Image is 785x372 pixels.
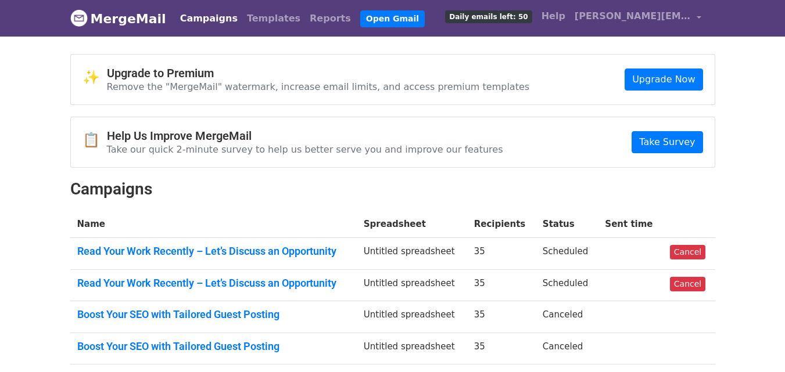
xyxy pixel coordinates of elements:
[536,211,598,238] th: Status
[632,131,702,153] a: Take Survey
[70,6,166,31] a: MergeMail
[440,5,536,28] a: Daily emails left: 50
[537,5,570,28] a: Help
[536,333,598,364] td: Canceled
[357,211,467,238] th: Spreadsheet
[77,340,350,353] a: Boost Your SEO with Tailored Guest Posting
[77,308,350,321] a: Boost Your SEO with Tailored Guest Posting
[70,211,357,238] th: Name
[467,269,536,301] td: 35
[467,211,536,238] th: Recipients
[175,7,242,30] a: Campaigns
[536,238,598,270] td: Scheduled
[625,68,702,91] a: Upgrade Now
[77,245,350,258] a: Read Your Work Recently – Let’s Discuss an Opportunity
[670,277,705,291] a: Cancel
[445,10,532,23] span: Daily emails left: 50
[360,10,425,27] a: Open Gmail
[83,69,107,86] span: ✨
[467,333,536,364] td: 35
[536,301,598,333] td: Canceled
[107,129,503,143] h4: Help Us Improve MergeMail
[305,7,356,30] a: Reports
[70,9,88,27] img: MergeMail logo
[536,269,598,301] td: Scheduled
[107,66,530,80] h4: Upgrade to Premium
[570,5,706,32] a: [PERSON_NAME][EMAIL_ADDRESS][DOMAIN_NAME]
[77,277,350,290] a: Read Your Work Recently – Let’s Discuss an Opportunity
[575,9,691,23] span: [PERSON_NAME][EMAIL_ADDRESS][DOMAIN_NAME]
[107,143,503,156] p: Take our quick 2-minute survey to help us better serve you and improve our features
[670,245,705,259] a: Cancel
[357,269,467,301] td: Untitled spreadsheet
[598,211,662,238] th: Sent time
[467,301,536,333] td: 35
[357,238,467,270] td: Untitled spreadsheet
[467,238,536,270] td: 35
[357,301,467,333] td: Untitled spreadsheet
[83,132,107,149] span: 📋
[357,333,467,364] td: Untitled spreadsheet
[242,7,305,30] a: Templates
[70,179,715,199] h2: Campaigns
[107,81,530,93] p: Remove the "MergeMail" watermark, increase email limits, and access premium templates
